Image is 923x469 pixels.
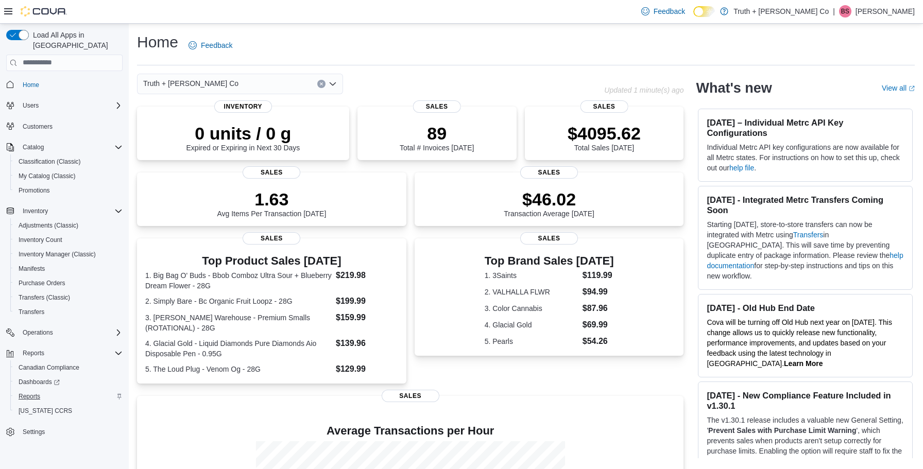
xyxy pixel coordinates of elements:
span: Sales [520,232,578,245]
dd: $129.99 [336,363,398,375]
dd: $219.98 [336,269,398,282]
a: Adjustments (Classic) [14,219,82,232]
button: Catalog [19,141,48,153]
button: Operations [19,326,57,339]
dd: $94.99 [583,286,614,298]
svg: External link [909,85,915,92]
div: Brad Styles [839,5,851,18]
p: 1.63 [217,189,326,210]
span: Dashboards [19,378,60,386]
button: Transfers [10,305,127,319]
button: [US_STATE] CCRS [10,404,127,418]
dd: $87.96 [583,302,614,315]
dt: 3. Color Cannabis [485,303,578,314]
a: Customers [19,120,57,133]
strong: Prevent Sales with Purchase Limit Warning [708,426,856,435]
button: Inventory [19,205,52,217]
button: Reports [19,347,48,359]
a: My Catalog (Classic) [14,170,80,182]
span: Operations [19,326,123,339]
dd: $139.96 [336,337,398,350]
span: Inventory [214,100,272,113]
h3: [DATE] - New Compliance Feature Included in v1.30.1 [707,390,904,411]
div: Expired or Expiring in Next 30 Days [186,123,300,152]
span: Feedback [654,6,685,16]
a: Manifests [14,263,49,275]
p: Individual Metrc API key configurations are now available for all Metrc states. For instructions ... [707,142,904,173]
a: help file [729,164,754,172]
dt: 5. The Loud Plug - Venom Og - 28G [145,364,332,374]
span: Promotions [14,184,123,197]
h3: [DATE] - Integrated Metrc Transfers Coming Soon [707,195,904,215]
dd: $69.99 [583,319,614,331]
span: Sales [413,100,461,113]
dd: $119.99 [583,269,614,282]
button: Inventory Count [10,233,127,247]
a: Promotions [14,184,54,197]
span: Inventory Manager (Classic) [14,248,123,260]
dt: 5. Pearls [485,336,578,346]
a: Classification (Classic) [14,155,85,168]
p: Updated 1 minute(s) ago [604,86,683,94]
span: Inventory [19,205,123,217]
a: Transfers (Classic) [14,291,74,304]
button: Users [2,98,127,113]
span: Inventory Count [14,234,123,246]
p: 89 [400,123,474,144]
a: Inventory Manager (Classic) [14,248,100,260]
dd: $54.26 [583,335,614,348]
dt: 4. Glacial Gold - Liquid Diamonds Pure Diamonds Aio Disposable Pen - 0.95G [145,338,332,359]
span: Adjustments (Classic) [19,221,78,230]
span: Truth + [PERSON_NAME] Co [143,77,238,90]
h4: Average Transactions per Hour [145,425,675,437]
span: Transfers [14,306,123,318]
dt: 2. Simply Bare - Bc Organic Fruit Loopz - 28G [145,296,332,306]
span: Purchase Orders [19,279,65,287]
div: Avg Items Per Transaction [DATE] [217,189,326,218]
a: [US_STATE] CCRS [14,405,76,417]
dt: 4. Glacial Gold [485,320,578,330]
span: Classification (Classic) [19,158,81,166]
p: $4095.62 [568,123,641,144]
span: Washington CCRS [14,405,123,417]
p: Starting [DATE], store-to-store transfers can now be integrated with Metrc using in [GEOGRAPHIC_D... [707,219,904,281]
button: Operations [2,325,127,340]
span: Home [23,81,39,89]
span: Inventory [23,207,48,215]
input: Dark Mode [693,6,715,17]
a: Inventory Count [14,234,66,246]
span: My Catalog (Classic) [19,172,76,180]
button: Classification (Classic) [10,154,127,169]
h3: [DATE] – Individual Metrc API Key Configurations [707,117,904,138]
span: Dashboards [14,376,123,388]
button: Home [2,77,127,92]
span: Feedback [201,40,232,50]
span: [US_STATE] CCRS [19,407,72,415]
h3: Top Brand Sales [DATE] [485,255,614,267]
span: Inventory Manager (Classic) [19,250,96,258]
span: Manifests [14,263,123,275]
span: Catalog [23,143,44,151]
span: Transfers (Classic) [19,293,70,302]
a: Home [19,79,43,91]
dt: 1. Big Bag O' Buds - Bbob Comboz Ultra Sour + Blueberry Dream Flower - 28G [145,270,332,291]
span: Home [19,78,123,91]
a: Settings [19,426,49,438]
div: Total # Invoices [DATE] [400,123,474,152]
span: My Catalog (Classic) [14,170,123,182]
p: 0 units / 0 g [186,123,300,144]
dt: 2. VALHALLA FLWR [485,287,578,297]
button: Settings [2,424,127,439]
button: Adjustments (Classic) [10,218,127,233]
a: Dashboards [10,375,127,389]
a: Purchase Orders [14,277,70,289]
span: Reports [23,349,44,357]
button: Reports [10,389,127,404]
span: Customers [23,123,53,131]
p: Truth + [PERSON_NAME] Co [733,5,829,18]
dd: $159.99 [336,311,398,324]
span: Load All Apps in [GEOGRAPHIC_DATA] [29,30,123,50]
span: Manifests [19,265,45,273]
span: Classification (Classic) [14,155,123,168]
span: Settings [23,428,45,436]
